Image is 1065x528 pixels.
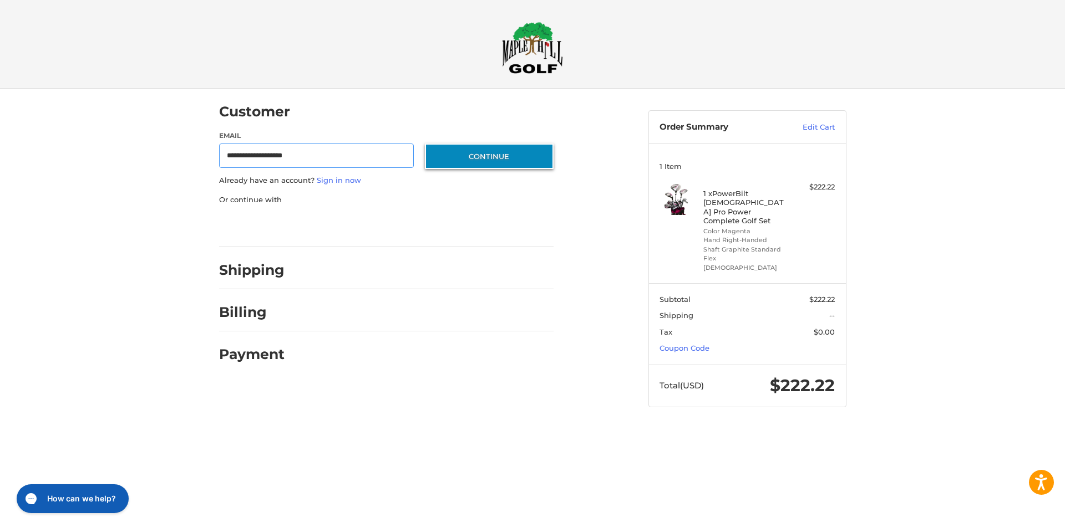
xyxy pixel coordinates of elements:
[703,189,788,225] h4: 1 x PowerBilt [DEMOGRAPHIC_DATA] Pro Power Complete Golf Set
[809,295,835,304] span: $222.22
[317,176,361,184] a: Sign in now
[660,295,691,304] span: Subtotal
[310,216,393,236] iframe: PayPal-paylater
[219,103,290,120] h2: Customer
[11,480,132,517] iframe: Gorgias live chat messenger
[703,227,788,236] li: Color Magenta
[215,216,298,236] iframe: PayPal-paypal
[770,375,835,396] span: $222.22
[791,182,835,193] div: $222.22
[219,131,414,141] label: Email
[660,327,672,336] span: Tax
[703,245,788,254] li: Shaft Graphite Standard
[703,254,788,272] li: Flex [DEMOGRAPHIC_DATA]
[779,122,835,133] a: Edit Cart
[219,194,554,206] p: Or continue with
[660,311,693,320] span: Shipping
[219,346,285,363] h2: Payment
[403,216,486,236] iframe: PayPal-venmo
[829,311,835,320] span: --
[502,22,563,74] img: Maple Hill Golf
[425,143,554,169] button: Continue
[660,380,704,391] span: Total (USD)
[219,175,554,186] p: Already have an account?
[814,327,835,336] span: $0.00
[703,235,788,245] li: Hand Right-Handed
[973,498,1065,528] iframe: Google Customer Reviews
[219,262,285,279] h2: Shipping
[660,344,709,352] a: Coupon Code
[219,304,284,321] h2: Billing
[660,162,835,171] h3: 1 Item
[660,122,779,133] h3: Order Summary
